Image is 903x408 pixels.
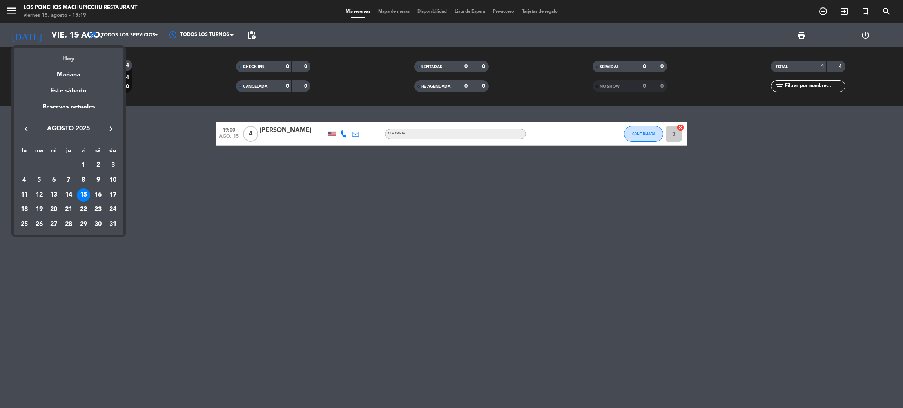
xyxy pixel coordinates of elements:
th: martes [32,146,47,158]
td: 17 de agosto de 2025 [105,188,120,202]
td: AGO. [17,158,76,173]
td: 19 de agosto de 2025 [32,202,47,217]
div: 22 [77,203,90,216]
div: Hoy [14,48,123,64]
th: viernes [76,146,91,158]
td: 29 de agosto de 2025 [76,217,91,232]
div: 10 [106,173,120,187]
div: 19 [33,203,46,216]
div: 31 [106,218,120,231]
div: 16 [91,188,105,202]
div: 6 [47,173,60,187]
div: 15 [77,188,90,202]
div: 21 [62,203,75,216]
td: 31 de agosto de 2025 [105,217,120,232]
td: 4 de agosto de 2025 [17,173,32,188]
div: 5 [33,173,46,187]
td: 27 de agosto de 2025 [46,217,61,232]
i: keyboard_arrow_right [106,124,116,134]
td: 28 de agosto de 2025 [61,217,76,232]
td: 25 de agosto de 2025 [17,217,32,232]
th: sábado [91,146,106,158]
td: 5 de agosto de 2025 [32,173,47,188]
td: 30 de agosto de 2025 [91,217,106,232]
div: 26 [33,218,46,231]
td: 23 de agosto de 2025 [91,202,106,217]
div: 13 [47,188,60,202]
td: 1 de agosto de 2025 [76,158,91,173]
div: 17 [106,188,120,202]
th: lunes [17,146,32,158]
div: 29 [77,218,90,231]
div: Mañana [14,64,123,80]
div: 8 [77,173,90,187]
td: 10 de agosto de 2025 [105,173,120,188]
td: 18 de agosto de 2025 [17,202,32,217]
div: 20 [47,203,60,216]
td: 15 de agosto de 2025 [76,188,91,202]
div: 25 [18,218,31,231]
div: 18 [18,203,31,216]
button: keyboard_arrow_right [104,124,118,134]
td: 9 de agosto de 2025 [91,173,106,188]
td: 22 de agosto de 2025 [76,202,91,217]
td: 3 de agosto de 2025 [105,158,120,173]
div: 7 [62,173,75,187]
div: 4 [18,173,31,187]
td: 6 de agosto de 2025 [46,173,61,188]
div: 14 [62,188,75,202]
td: 8 de agosto de 2025 [76,173,91,188]
span: agosto 2025 [33,124,104,134]
td: 13 de agosto de 2025 [46,188,61,202]
th: domingo [105,146,120,158]
div: 11 [18,188,31,202]
td: 14 de agosto de 2025 [61,188,76,202]
div: 30 [91,218,105,231]
td: 7 de agosto de 2025 [61,173,76,188]
th: jueves [61,146,76,158]
div: 9 [91,173,105,187]
td: 2 de agosto de 2025 [91,158,106,173]
th: miércoles [46,146,61,158]
td: 16 de agosto de 2025 [91,188,106,202]
button: keyboard_arrow_left [19,124,33,134]
div: Reservas actuales [14,102,123,118]
td: 21 de agosto de 2025 [61,202,76,217]
td: 20 de agosto de 2025 [46,202,61,217]
td: 26 de agosto de 2025 [32,217,47,232]
div: 3 [106,159,120,172]
td: 24 de agosto de 2025 [105,202,120,217]
div: 24 [106,203,120,216]
i: keyboard_arrow_left [22,124,31,134]
div: 12 [33,188,46,202]
div: 28 [62,218,75,231]
div: 23 [91,203,105,216]
td: 11 de agosto de 2025 [17,188,32,202]
div: 1 [77,159,90,172]
div: 27 [47,218,60,231]
div: 2 [91,159,105,172]
td: 12 de agosto de 2025 [32,188,47,202]
div: Este sábado [14,80,123,102]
